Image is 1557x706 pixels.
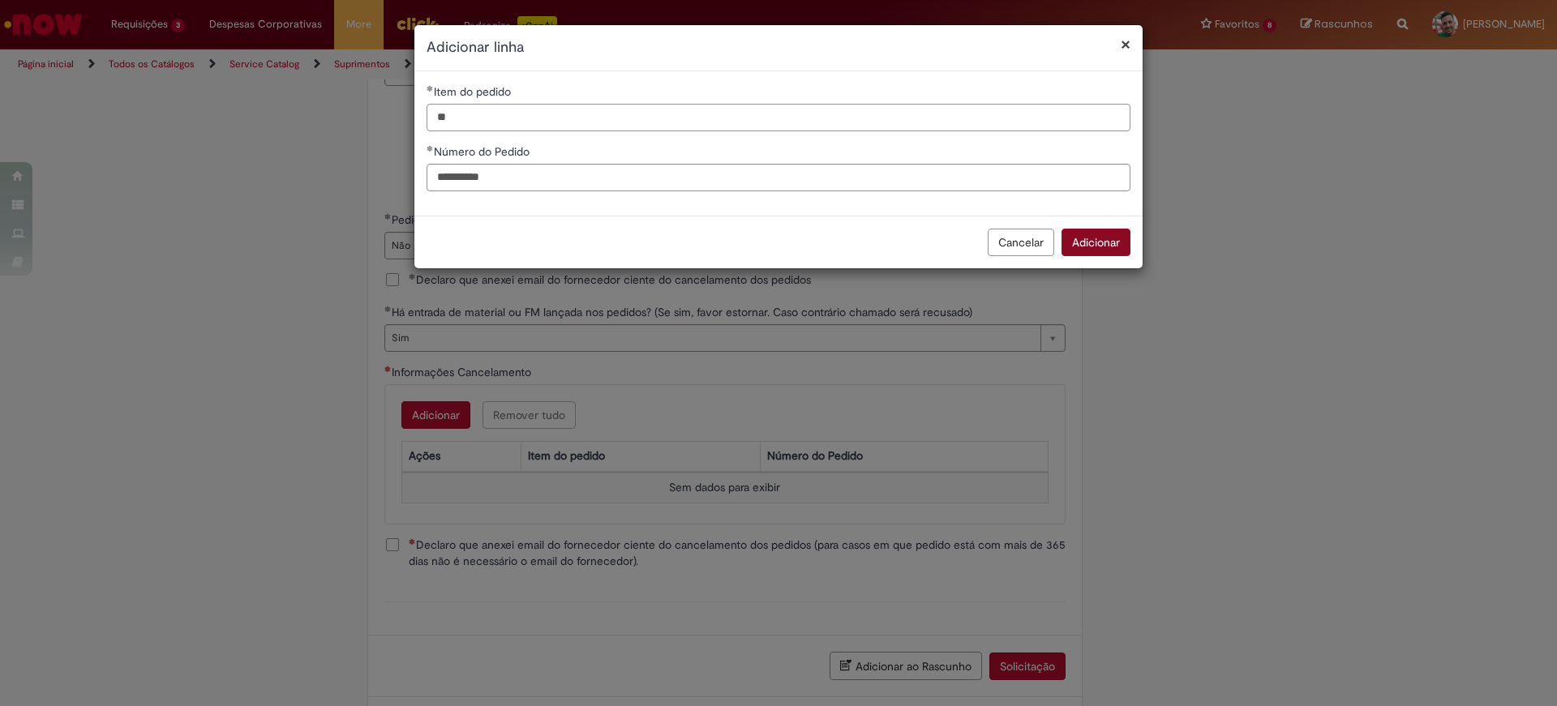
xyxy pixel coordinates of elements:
[427,104,1130,131] input: Item do pedido
[1121,36,1130,53] button: Fechar modal
[427,164,1130,191] input: Número do Pedido
[427,37,1130,58] h2: Adicionar linha
[988,229,1054,256] button: Cancelar
[434,144,533,159] span: Número do Pedido
[1062,229,1130,256] button: Adicionar
[427,145,434,152] span: Obrigatório Preenchido
[427,85,434,92] span: Obrigatório Preenchido
[434,84,514,99] span: Item do pedido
